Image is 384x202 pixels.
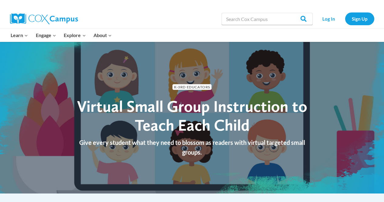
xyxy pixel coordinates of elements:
[93,31,112,39] span: About
[77,97,307,135] span: Virtual Small Group Instruction to Teach Each Child
[64,31,86,39] span: Explore
[10,13,78,24] img: Cox Campus
[222,13,313,25] input: Search Cox Campus
[36,31,56,39] span: Engage
[345,12,374,25] a: Sign Up
[69,138,315,157] p: Give every student what they need to blossom as readers with virtual targeted small groups.
[172,84,212,90] span: K-3rd Educators
[316,12,342,25] a: Log In
[7,29,116,42] nav: Primary Navigation
[11,31,28,39] span: Learn
[316,12,374,25] nav: Secondary Navigation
